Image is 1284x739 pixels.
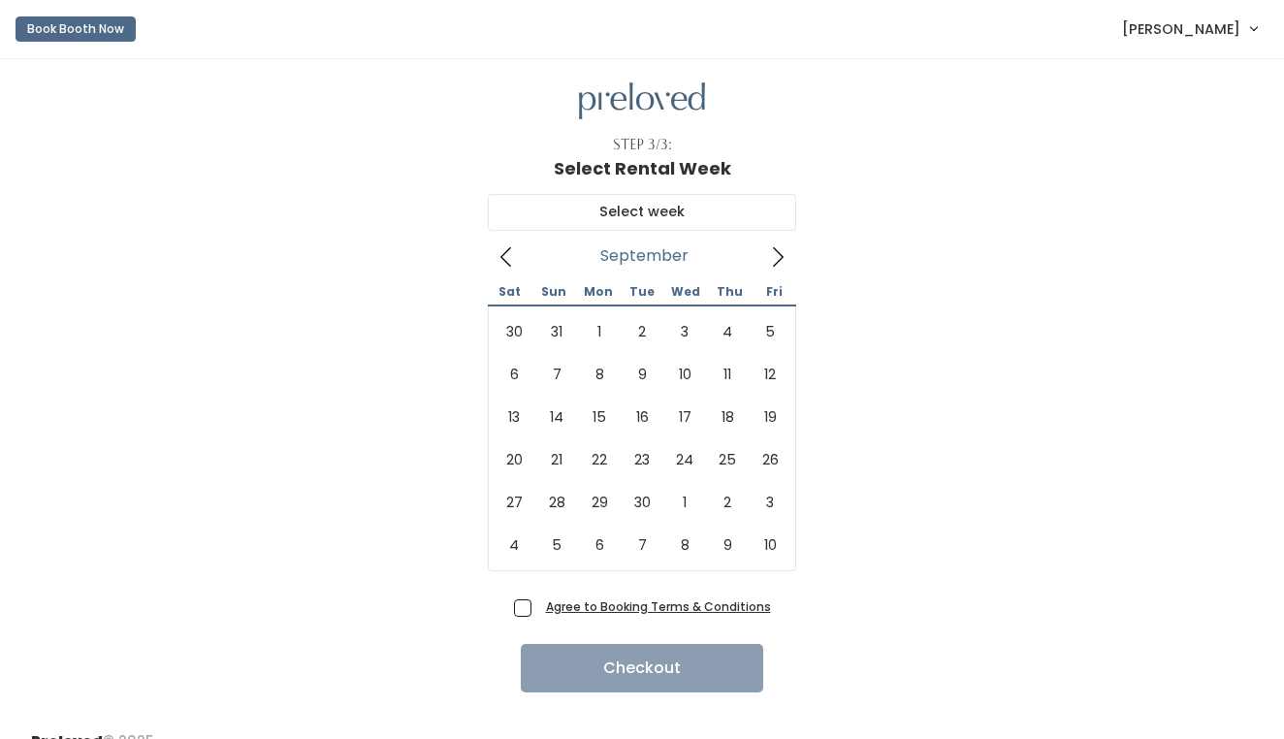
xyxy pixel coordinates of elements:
span: September 7, 2025 [535,353,578,396]
span: September 1, 2025 [578,310,621,353]
span: Mon [576,286,620,298]
span: September 23, 2025 [621,438,663,481]
span: October 2, 2025 [706,481,749,524]
span: October 7, 2025 [621,524,663,566]
span: September 22, 2025 [578,438,621,481]
span: September 25, 2025 [706,438,749,481]
span: September 3, 2025 [663,310,706,353]
span: Thu [708,286,752,298]
div: Step 3/3: [613,135,672,155]
span: September 13, 2025 [493,396,535,438]
span: August 31, 2025 [535,310,578,353]
span: September 19, 2025 [749,396,791,438]
span: September 20, 2025 [493,438,535,481]
span: Sat [488,286,531,298]
span: September 26, 2025 [749,438,791,481]
span: September [600,252,689,260]
span: October 3, 2025 [749,481,791,524]
button: Book Booth Now [16,16,136,42]
span: October 8, 2025 [663,524,706,566]
span: Wed [664,286,708,298]
a: Book Booth Now [16,8,136,50]
span: October 6, 2025 [578,524,621,566]
span: September 16, 2025 [621,396,663,438]
span: Tue [620,286,663,298]
span: October 4, 2025 [493,524,535,566]
span: September 17, 2025 [663,396,706,438]
span: September 15, 2025 [578,396,621,438]
span: September 10, 2025 [663,353,706,396]
span: September 27, 2025 [493,481,535,524]
span: September 30, 2025 [621,481,663,524]
img: preloved logo [579,82,705,120]
span: September 24, 2025 [663,438,706,481]
button: Checkout [521,644,763,692]
span: October 10, 2025 [749,524,791,566]
span: October 9, 2025 [706,524,749,566]
span: September 11, 2025 [706,353,749,396]
span: September 14, 2025 [535,396,578,438]
span: September 12, 2025 [749,353,791,396]
span: September 9, 2025 [621,353,663,396]
span: October 1, 2025 [663,481,706,524]
span: September 29, 2025 [578,481,621,524]
span: September 5, 2025 [749,310,791,353]
span: September 28, 2025 [535,481,578,524]
span: August 30, 2025 [493,310,535,353]
span: October 5, 2025 [535,524,578,566]
span: September 18, 2025 [706,396,749,438]
span: September 8, 2025 [578,353,621,396]
span: [PERSON_NAME] [1122,18,1240,40]
span: Fri [753,286,796,298]
h1: Select Rental Week [554,159,731,178]
input: Select week [488,194,796,231]
span: Sun [531,286,575,298]
span: September 2, 2025 [621,310,663,353]
a: Agree to Booking Terms & Conditions [546,598,771,615]
a: [PERSON_NAME] [1103,8,1276,49]
span: September 4, 2025 [706,310,749,353]
span: September 6, 2025 [493,353,535,396]
span: September 21, 2025 [535,438,578,481]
